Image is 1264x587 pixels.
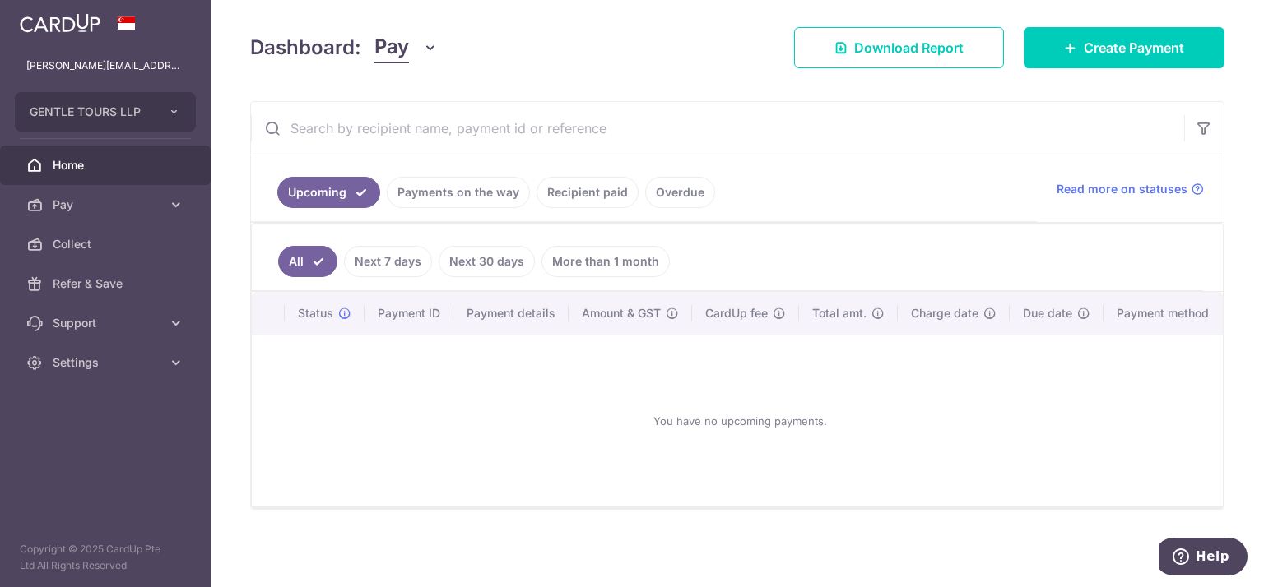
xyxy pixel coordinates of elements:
[53,157,161,173] span: Home
[277,177,380,208] a: Upcoming
[541,246,670,277] a: More than 1 month
[537,177,639,208] a: Recipient paid
[705,305,768,321] span: CardUp fee
[582,305,661,321] span: Amount & GST
[250,33,361,62] h4: Dashboard:
[53,196,161,213] span: Pay
[1024,27,1224,68] a: Create Payment
[53,354,161,371] span: Settings
[854,38,964,58] span: Download Report
[298,305,333,321] span: Status
[1084,38,1184,58] span: Create Payment
[53,315,161,331] span: Support
[278,246,337,277] a: All
[1023,305,1072,321] span: Due date
[812,305,867,321] span: Total amt.
[20,13,100,33] img: CardUp
[645,177,715,208] a: Overdue
[15,92,196,132] button: GENTLE TOURS LLP
[1057,181,1204,197] a: Read more on statuses
[794,27,1004,68] a: Download Report
[387,177,530,208] a: Payments on the way
[344,246,432,277] a: Next 7 days
[1104,292,1229,335] th: Payment method
[1057,181,1187,197] span: Read more on statuses
[30,104,151,120] span: GENTLE TOURS LLP
[1159,538,1248,579] iframe: Opens a widget where you can find more information
[365,292,453,335] th: Payment ID
[453,292,569,335] th: Payment details
[272,349,1209,493] div: You have no upcoming payments.
[374,32,409,63] span: Pay
[26,58,184,74] p: [PERSON_NAME][EMAIL_ADDRESS][DOMAIN_NAME]
[53,275,161,292] span: Refer & Save
[251,102,1184,155] input: Search by recipient name, payment id or reference
[439,246,535,277] a: Next 30 days
[911,305,978,321] span: Charge date
[53,236,161,252] span: Collect
[374,32,438,63] button: Pay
